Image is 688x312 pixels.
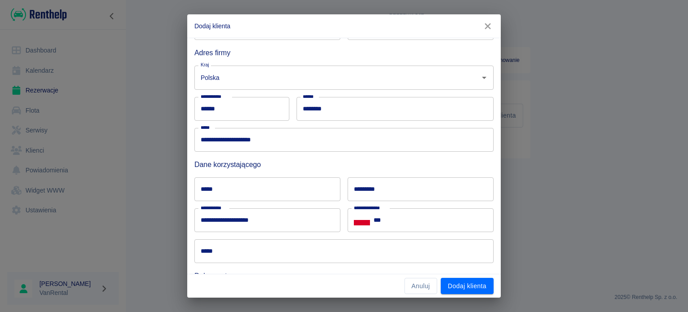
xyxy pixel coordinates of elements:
h6: Dokumenty [194,270,494,281]
button: Anuluj [404,278,437,294]
label: Kraj [201,62,209,68]
h2: Dodaj klienta [187,14,501,38]
h6: Dane korzystającego [194,159,494,170]
h6: Adres firmy [194,47,494,58]
button: Dodaj klienta [441,278,494,294]
button: Select country [354,213,370,227]
button: Otwórz [478,71,490,84]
